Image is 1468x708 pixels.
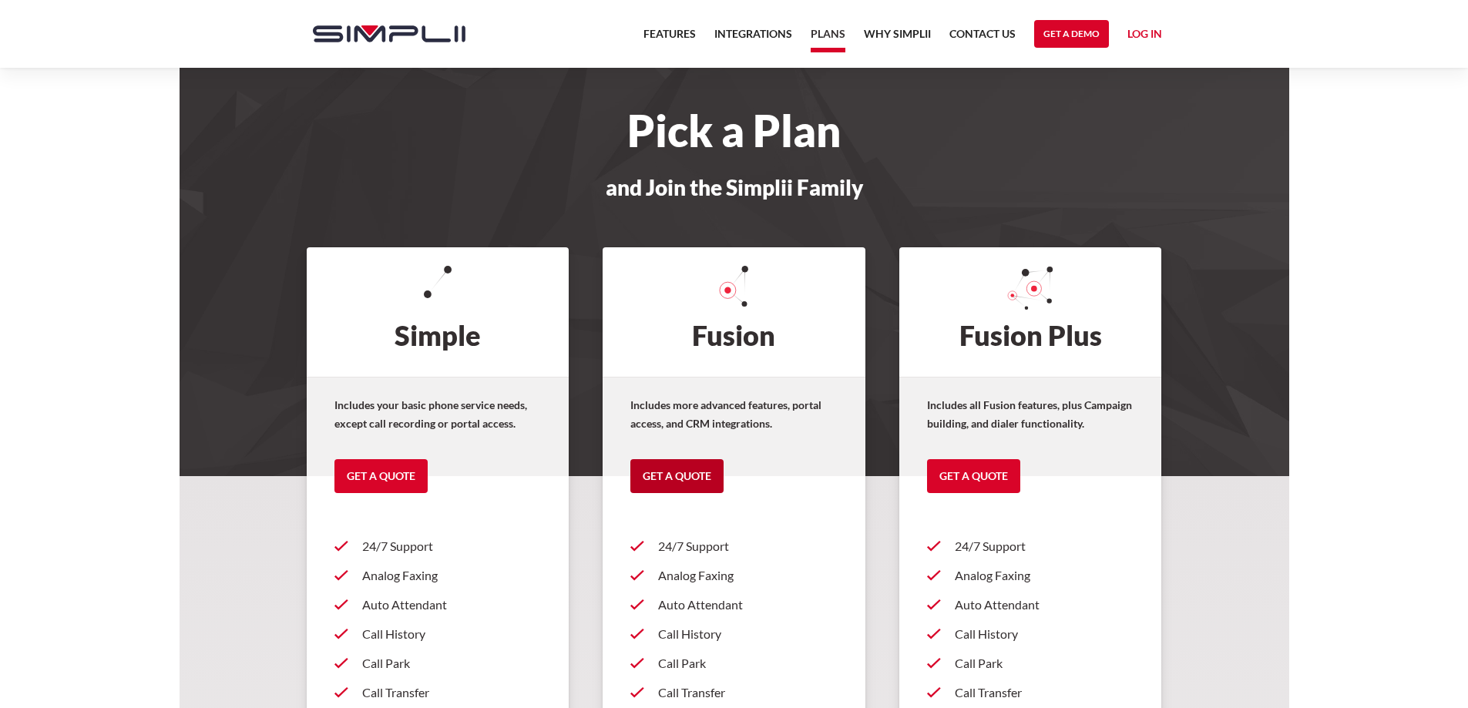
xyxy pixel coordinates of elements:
[630,678,838,707] a: Call Transfer
[362,596,542,614] p: Auto Attendant
[955,625,1134,643] p: Call History
[899,247,1162,377] h2: Fusion Plus
[1127,25,1162,48] a: Log in
[334,532,542,561] a: 24/7 Support
[334,459,428,493] a: Get a Quote
[927,561,1134,590] a: Analog Faxing
[658,537,838,555] p: 24/7 Support
[955,537,1134,555] p: 24/7 Support
[362,683,542,702] p: Call Transfer
[334,678,542,707] a: Call Transfer
[334,590,542,619] a: Auto Attendant
[927,678,1134,707] a: Call Transfer
[334,619,542,649] a: Call History
[630,459,724,493] a: Get a Quote
[630,619,838,649] a: Call History
[630,649,838,678] a: Call Park
[955,596,1134,614] p: Auto Attendant
[811,25,845,52] a: Plans
[658,596,838,614] p: Auto Attendant
[362,654,542,673] p: Call Park
[949,25,1016,52] a: Contact US
[658,566,838,585] p: Analog Faxing
[630,398,821,430] strong: Includes more advanced features, portal access, and CRM integrations.
[334,396,542,433] p: Includes your basic phone service needs, except call recording or portal access.
[307,247,569,377] h2: Simple
[927,649,1134,678] a: Call Park
[714,25,792,52] a: Integrations
[658,654,838,673] p: Call Park
[603,247,865,377] h2: Fusion
[955,683,1134,702] p: Call Transfer
[955,566,1134,585] p: Analog Faxing
[643,25,696,52] a: Features
[297,176,1171,199] h3: and Join the Simplii Family
[630,561,838,590] a: Analog Faxing
[630,590,838,619] a: Auto Attendant
[658,625,838,643] p: Call History
[658,683,838,702] p: Call Transfer
[927,532,1134,561] a: 24/7 Support
[362,566,542,585] p: Analog Faxing
[297,114,1171,148] h1: Pick a Plan
[1034,20,1109,48] a: Get a Demo
[362,625,542,643] p: Call History
[927,590,1134,619] a: Auto Attendant
[630,532,838,561] a: 24/7 Support
[334,649,542,678] a: Call Park
[927,619,1134,649] a: Call History
[955,654,1134,673] p: Call Park
[362,537,542,555] p: 24/7 Support
[313,25,465,42] img: Simplii
[927,459,1020,493] a: Get a Quote
[927,398,1132,430] strong: Includes all Fusion features, plus Campaign building, and dialer functionality.
[864,25,931,52] a: Why Simplii
[334,561,542,590] a: Analog Faxing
